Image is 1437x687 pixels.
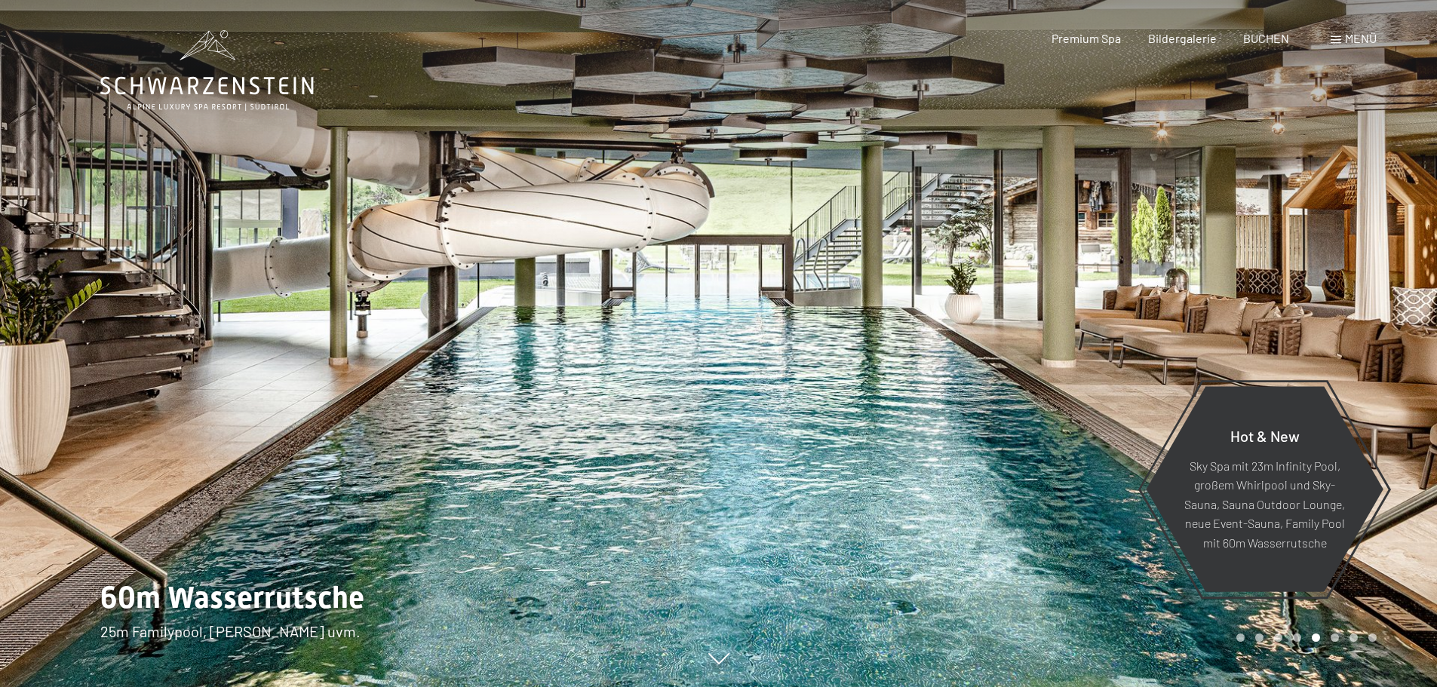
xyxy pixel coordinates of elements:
[1052,31,1121,45] a: Premium Spa
[1331,633,1339,642] div: Carousel Page 6
[1255,633,1264,642] div: Carousel Page 2
[1148,31,1217,45] a: Bildergalerie
[1368,633,1377,642] div: Carousel Page 8
[1349,633,1358,642] div: Carousel Page 7
[1183,455,1346,552] p: Sky Spa mit 23m Infinity Pool, großem Whirlpool und Sky-Sauna, Sauna Outdoor Lounge, neue Event-S...
[1345,31,1377,45] span: Menü
[1293,633,1301,642] div: Carousel Page 4
[1274,633,1282,642] div: Carousel Page 3
[1236,633,1245,642] div: Carousel Page 1
[1243,31,1289,45] a: BUCHEN
[1312,633,1320,642] div: Carousel Page 5 (Current Slide)
[1145,385,1384,593] a: Hot & New Sky Spa mit 23m Infinity Pool, großem Whirlpool und Sky-Sauna, Sauna Outdoor Lounge, ne...
[1231,633,1377,642] div: Carousel Pagination
[1230,426,1300,444] span: Hot & New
